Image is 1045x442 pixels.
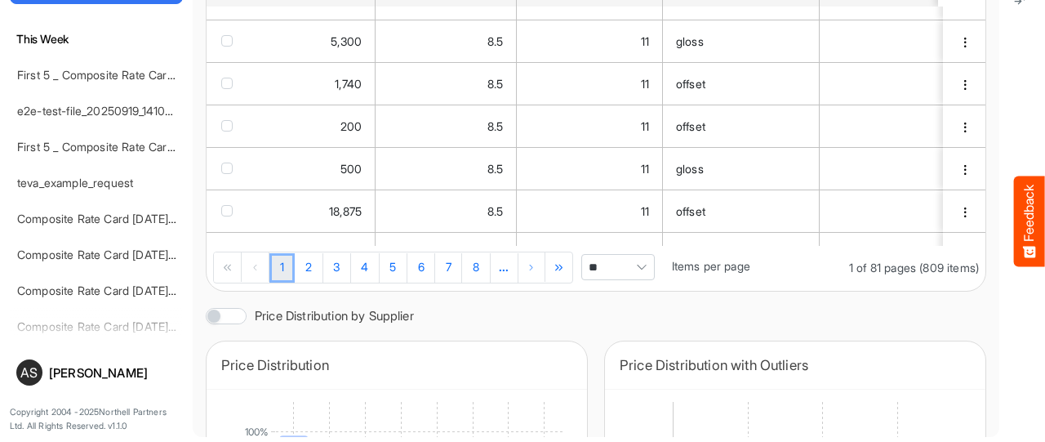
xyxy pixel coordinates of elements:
[487,34,503,48] span: 8.5
[323,253,351,283] a: Page 3 of 81 Pages
[376,105,517,147] td: 8.5 is template cell Column Header httpsnorthellcomontologiesmapping-rulesmeasurementhasfinishsiz...
[331,34,362,48] span: 5,300
[663,20,820,62] td: gloss is template cell Column Header httpsnorthellcomontologiesmapping-rulesmaterialhassubstratem...
[351,253,380,283] a: Page 4 of 81 Pages
[407,253,435,283] a: Page 6 of 81 Pages
[676,77,705,91] span: offset
[676,34,704,48] span: gloss
[10,405,183,434] p: Copyright 2004 - 2025 Northell Partners Ltd. All Rights Reserved. v 1.1.0
[663,190,820,232] td: offset is template cell Column Header httpsnorthellcomontologiesmapping-rulesmaterialhassubstrate...
[546,252,573,282] div: Go to last page
[242,252,269,282] div: Go to previous page
[329,204,362,218] span: 18,875
[207,147,254,190] td: checkbox
[17,176,133,190] a: teva_example_request
[518,252,546,282] div: Go to next page
[663,62,820,105] td: offset is template cell Column Header httpsnorthellcomontologiesmapping-rulesmaterialhassubstrate...
[641,204,649,218] span: 11
[956,77,974,93] button: dropdownbutton
[295,253,322,283] a: Page 2 of 81 Pages
[956,119,974,136] button: dropdownbutton
[207,190,254,232] td: checkbox
[340,119,362,133] span: 200
[487,77,503,91] span: 8.5
[943,62,989,105] td: 8786a97d-9731-4c15-9ed9-dcd9ee7c3221 is template cell Column Header
[943,147,989,190] td: 911b369e-33d5-4b13-88f6-4b6158c58c71 is template cell Column Header
[376,62,517,105] td: 8.5 is template cell Column Header httpsnorthellcomontologiesmapping-rulesmeasurementhasfinishsiz...
[487,162,503,176] span: 8.5
[620,354,971,377] div: Price Distribution with Outliers
[462,253,490,283] a: Page 8 of 81 Pages
[676,204,705,218] span: offset
[340,162,362,176] span: 500
[207,105,254,147] td: checkbox
[376,20,517,62] td: 8.5 is template cell Column Header httpsnorthellcomontologiesmapping-rulesmeasurementhasfinishsiz...
[17,248,211,261] a: Composite Rate Card [DATE]_smaller
[641,119,649,133] span: 11
[17,140,229,154] a: First 5 _ Composite Rate Card [DATE] (2)
[663,232,820,275] td: offset is template cell Column Header httpsnorthellcomontologiesmapping-rulesmaterialhassubstrate...
[943,105,989,147] td: c6cd2fca-13ba-4dd0-a1b0-3b512db91854 is template cell Column Header
[663,147,820,190] td: gloss is template cell Column Header httpsnorthellcomontologiesmapping-rulesmaterialhassubstratem...
[269,253,295,283] a: Page 1 of 81 Pages
[435,253,462,283] a: Page 7 of 81 Pages
[943,232,989,275] td: 8b71fb10-944e-4660-a54e-a76a34e994a5 is template cell Column Header
[1014,176,1045,266] button: Feedback
[17,212,211,225] a: Composite Rate Card [DATE]_smaller
[17,284,284,297] a: Composite Rate Card [DATE] mapping test_deleted
[487,204,503,218] span: 8.5
[641,162,649,176] span: 11
[376,147,517,190] td: 8.5 is template cell Column Header httpsnorthellcomontologiesmapping-rulesmeasurementhasfinishsiz...
[255,310,414,322] label: Price Distribution by Supplier
[672,259,750,273] span: Items per page
[676,119,705,133] span: offset
[956,34,974,51] button: dropdownbutton
[487,119,503,133] span: 8.5
[517,20,663,62] td: 11 is template cell Column Header httpsnorthellcomontologiesmapping-rulesmeasurementhasfinishsize...
[956,162,974,178] button: dropdownbutton
[20,366,38,379] span: AS
[581,254,655,280] span: Pagerdropdown
[17,68,229,82] a: First 5 _ Composite Rate Card [DATE] (2)
[641,77,649,91] span: 11
[376,190,517,232] td: 8.5 is template cell Column Header httpsnorthellcomontologiesmapping-rulesmeasurementhasfinishsiz...
[517,190,663,232] td: 11 is template cell Column Header httpsnorthellcomontologiesmapping-rulesmeasurementhasfinishsize...
[207,246,985,291] div: Pager Container
[254,147,376,190] td: 500 is template cell Column Header httpsnorthellcomontologiesmapping-rulesorderhasquantity
[849,261,916,275] span: 1 of 81 pages
[380,253,407,283] a: Page 5 of 81 Pages
[517,105,663,147] td: 11 is template cell Column Header httpsnorthellcomontologiesmapping-rulesmeasurementhasfinishsize...
[207,232,254,275] td: checkbox
[207,20,254,62] td: checkbox
[254,62,376,105] td: 1740 is template cell Column Header httpsnorthellcomontologiesmapping-rulesorderhasquantity
[491,253,518,283] a: Go to next pager
[919,261,979,275] span: (809 items)
[517,62,663,105] td: 11 is template cell Column Header httpsnorthellcomontologiesmapping-rulesmeasurementhasfinishsize...
[335,77,362,91] span: 1,740
[254,20,376,62] td: 5300 is template cell Column Header httpsnorthellcomontologiesmapping-rulesorderhasquantity
[943,20,989,62] td: d3f22c6a-791e-447b-8ebf-787eddc0d2b4 is template cell Column Header
[376,232,517,275] td: 8.5 is template cell Column Header httpsnorthellcomontologiesmapping-rulesmeasurementhasfinishsiz...
[207,62,254,105] td: checkbox
[221,354,572,377] div: Price Distribution
[663,105,820,147] td: offset is template cell Column Header httpsnorthellcomontologiesmapping-rulesmaterialhassubstrate...
[10,30,183,48] h6: This Week
[254,190,376,232] td: 18875 is template cell Column Header httpsnorthellcomontologiesmapping-rulesorderhasquantity
[517,232,663,275] td: 11 is template cell Column Header httpsnorthellcomontologiesmapping-rulesmeasurementhasfinishsize...
[676,162,704,176] span: gloss
[943,190,989,232] td: 038eee9f-7964-4c9b-9d3b-3d20d7f002ea is template cell Column Header
[254,232,376,275] td: 750 is template cell Column Header httpsnorthellcomontologiesmapping-rulesorderhasquantity
[641,34,649,48] span: 11
[254,105,376,147] td: 200 is template cell Column Header httpsnorthellcomontologiesmapping-rulesorderhasquantity
[517,147,663,190] td: 11 is template cell Column Header httpsnorthellcomontologiesmapping-rulesmeasurementhasfinishsize...
[956,204,974,221] button: dropdownbutton
[17,104,179,118] a: e2e-test-file_20250919_141053
[214,252,242,282] div: Go to first page
[49,367,176,379] div: [PERSON_NAME]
